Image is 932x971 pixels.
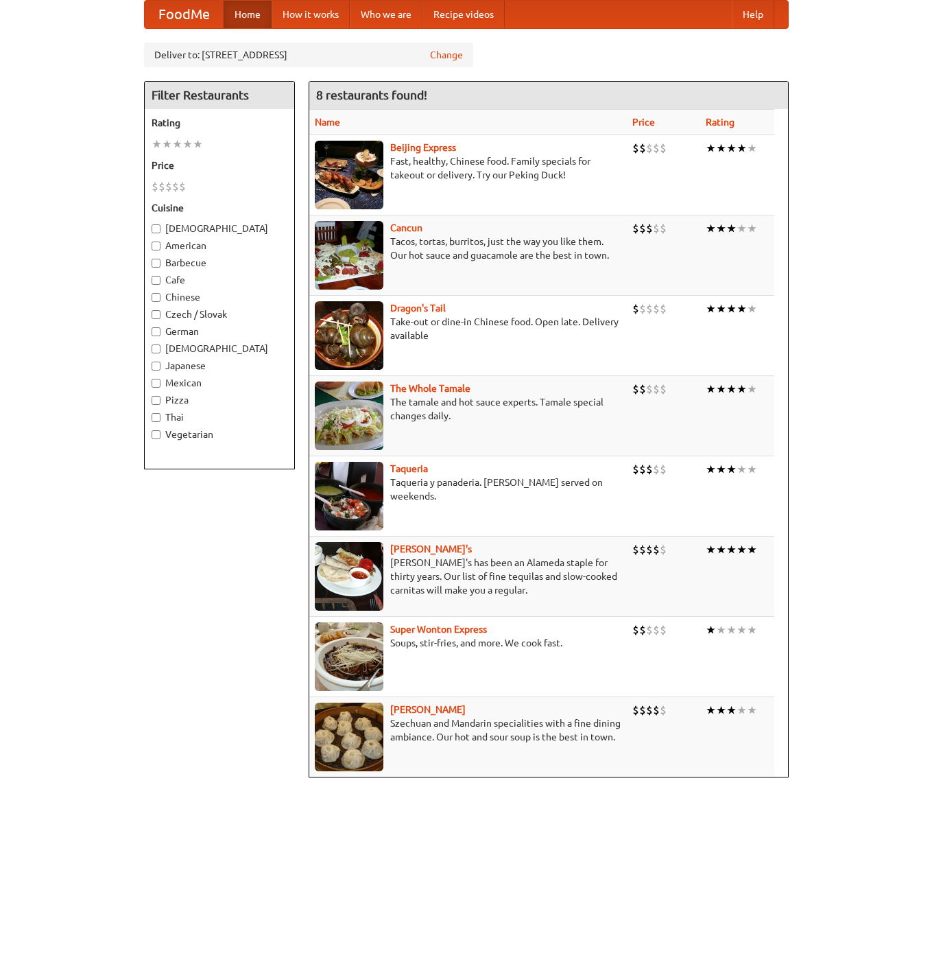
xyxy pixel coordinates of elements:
[152,428,287,441] label: Vegetarian
[152,276,160,285] input: Cafe
[422,1,505,28] a: Recipe videos
[726,542,737,557] li: ★
[737,462,747,477] li: ★
[162,137,172,152] li: ★
[716,382,726,397] li: ★
[726,141,737,156] li: ★
[152,290,287,304] label: Chinese
[747,221,757,236] li: ★
[315,301,383,370] img: dragon.jpg
[152,413,160,422] input: Thai
[152,362,160,371] input: Japanese
[152,159,287,172] h5: Price
[726,622,737,637] li: ★
[315,382,383,450] img: wholetamale.jpg
[152,137,162,152] li: ★
[145,1,224,28] a: FoodMe
[632,622,639,637] li: $
[152,201,287,215] h5: Cuisine
[152,307,287,321] label: Czech / Slovak
[716,542,726,557] li: ★
[646,141,653,156] li: $
[706,382,716,397] li: ★
[315,235,621,262] p: Tacos, tortas, burritos, just the way you like them. Our hot sauce and guacamole are the best in ...
[390,463,428,474] b: Taqueria
[737,622,747,637] li: ★
[632,382,639,397] li: $
[653,462,660,477] li: $
[653,622,660,637] li: $
[152,396,160,405] input: Pizza
[632,462,639,477] li: $
[152,116,287,130] h5: Rating
[646,221,653,236] li: $
[706,622,716,637] li: ★
[390,383,470,394] b: The Whole Tamale
[653,221,660,236] li: $
[706,301,716,316] li: ★
[152,179,158,194] li: $
[653,542,660,557] li: $
[152,259,160,268] input: Barbecue
[152,327,160,336] input: German
[747,382,757,397] li: ★
[152,293,160,302] input: Chinese
[653,301,660,316] li: $
[315,622,383,691] img: superwonton.jpg
[632,221,639,236] li: $
[639,542,646,557] li: $
[315,556,621,597] p: [PERSON_NAME]'s has been an Alameda staple for thirty years. Our list of fine tequilas and slow-c...
[316,89,427,102] ng-pluralize: 8 restaurants found!
[716,221,726,236] li: ★
[706,141,716,156] li: ★
[152,376,287,390] label: Mexican
[747,462,757,477] li: ★
[639,141,646,156] li: $
[716,462,726,477] li: ★
[152,273,287,287] label: Cafe
[737,141,747,156] li: ★
[646,622,653,637] li: $
[390,142,456,153] a: Beijing Express
[315,315,621,342] p: Take-out or dine-in Chinese food. Open late. Delivery available
[152,379,160,388] input: Mexican
[646,462,653,477] li: $
[737,703,747,718] li: ★
[152,342,287,355] label: [DEMOGRAPHIC_DATA]
[315,141,383,209] img: beijing.jpg
[152,222,287,235] label: [DEMOGRAPHIC_DATA]
[315,476,621,503] p: Taqueria y panaderia. [PERSON_NAME] served on weekends.
[646,703,653,718] li: $
[632,117,655,128] a: Price
[706,221,716,236] li: ★
[632,542,639,557] li: $
[747,542,757,557] li: ★
[390,222,422,233] a: Cancun
[152,224,160,233] input: [DEMOGRAPHIC_DATA]
[632,301,639,316] li: $
[193,137,203,152] li: ★
[653,141,660,156] li: $
[390,624,487,635] b: Super Wonton Express
[350,1,422,28] a: Who we are
[632,141,639,156] li: $
[165,179,172,194] li: $
[390,704,466,715] a: [PERSON_NAME]
[172,137,182,152] li: ★
[224,1,272,28] a: Home
[272,1,350,28] a: How it works
[315,117,340,128] a: Name
[632,703,639,718] li: $
[726,221,737,236] li: ★
[390,303,446,314] b: Dragon's Tail
[706,703,716,718] li: ★
[726,462,737,477] li: ★
[737,542,747,557] li: ★
[660,382,667,397] li: $
[144,43,473,67] div: Deliver to: [STREET_ADDRESS]
[706,117,734,128] a: Rating
[390,543,472,554] a: [PERSON_NAME]'s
